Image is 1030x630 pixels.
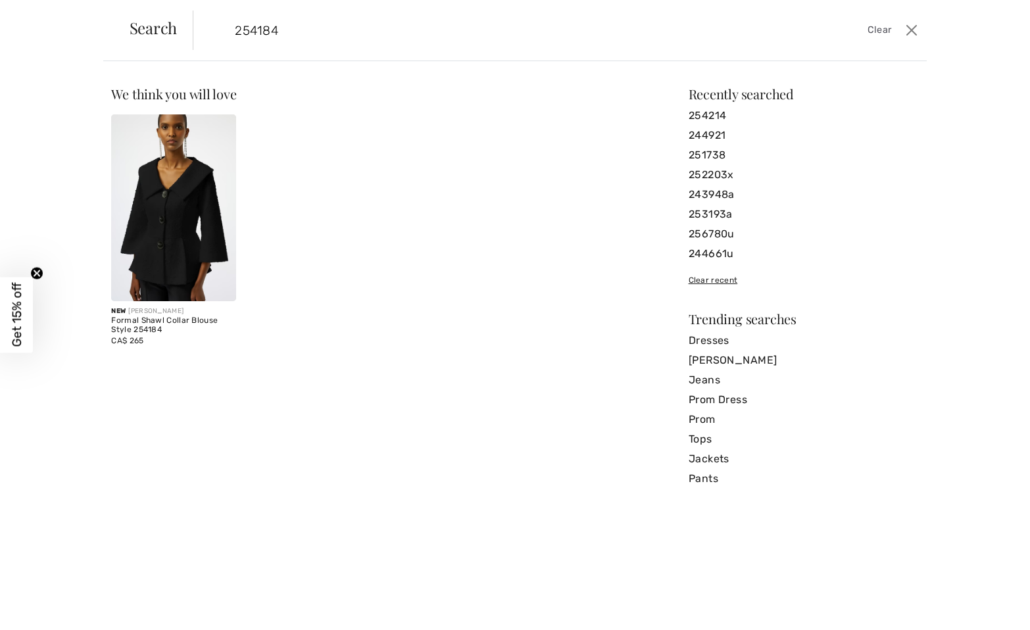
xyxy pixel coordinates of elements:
[902,20,921,41] button: Close
[689,469,919,489] a: Pants
[111,114,235,301] img: Formal Shawl Collar Blouse Style 254184. Black
[689,351,919,370] a: [PERSON_NAME]
[111,306,235,316] div: [PERSON_NAME]
[111,85,236,103] span: We think you will love
[689,106,919,126] a: 254214
[689,224,919,244] a: 256780u
[689,429,919,449] a: Tops
[689,312,919,326] div: Trending searches
[111,316,235,335] div: Formal Shawl Collar Blouse Style 254184
[689,410,919,429] a: Prom
[29,9,56,21] span: Chat
[689,165,919,185] a: 252203x
[689,145,919,165] a: 251738
[689,126,919,145] a: 244921
[9,283,24,347] span: Get 15% off
[225,11,733,50] input: TYPE TO SEARCH
[689,390,919,410] a: Prom Dress
[689,87,919,101] div: Recently searched
[689,205,919,224] a: 253193a
[689,331,919,351] a: Dresses
[868,23,892,37] span: Clear
[130,20,178,36] span: Search
[689,274,919,286] div: Clear recent
[111,307,126,315] span: New
[689,370,919,390] a: Jeans
[111,336,143,345] span: CA$ 265
[689,449,919,469] a: Jackets
[689,244,919,264] a: 244661u
[689,185,919,205] a: 243948a
[30,267,43,280] button: Close teaser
